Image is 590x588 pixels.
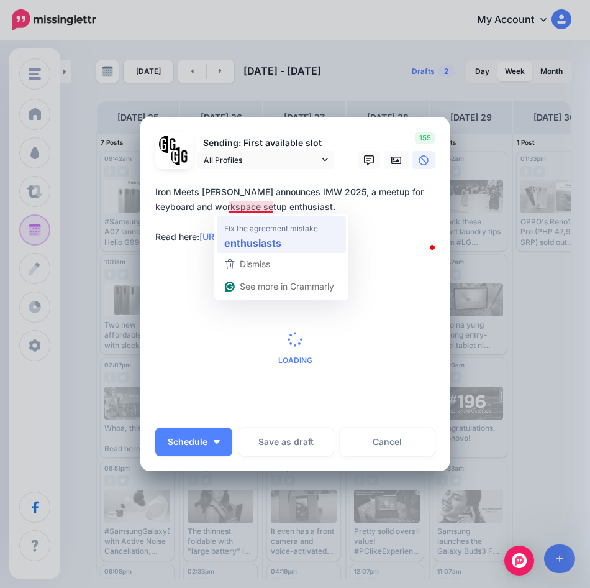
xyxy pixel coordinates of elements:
p: Sending: First available slot [197,136,334,150]
span: 155 [415,132,435,144]
div: Loading [278,332,312,364]
div: Iron Meets [PERSON_NAME] announces IMW 2025, a meetup for keyboard and workspace setup enthusiast... [155,185,441,244]
button: Save as draft [238,428,334,456]
img: 353459792_649996473822713_4483302954317148903_n-bsa138318.png [159,136,177,154]
a: Cancel [340,428,435,456]
a: All Profiles [197,151,334,169]
textarea: To enrich screen reader interactions, please activate Accessibility in Grammarly extension settings [155,185,441,259]
span: All Profiles [204,154,319,167]
div: Open Intercom Messenger [504,546,534,576]
span: Schedule [168,438,207,446]
img: JT5sWCfR-79925.png [171,147,189,165]
img: arrow-down-white.png [214,440,220,444]
button: Schedule [155,428,232,456]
